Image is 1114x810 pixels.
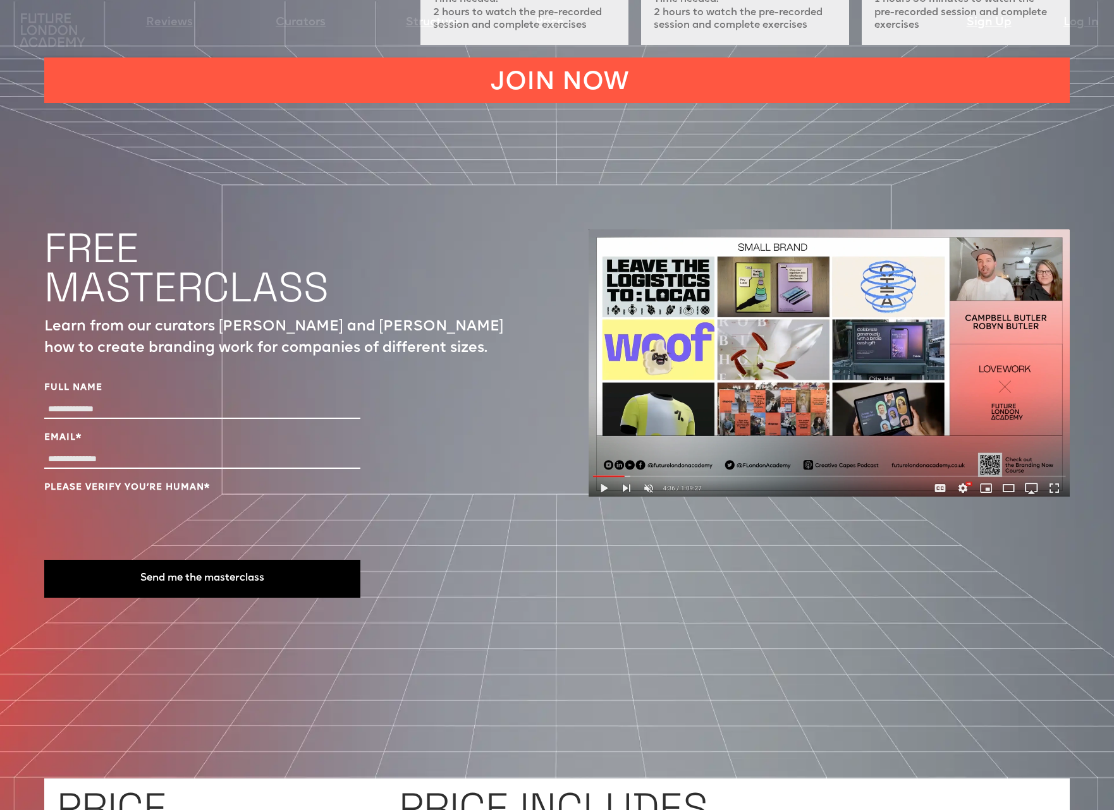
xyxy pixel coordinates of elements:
[1063,14,1098,32] a: Log In
[44,560,360,598] button: Send me the masterclass
[44,432,360,444] label: Email
[44,500,236,550] iframe: reCAPTCHA
[44,317,525,360] p: Learn from our curators [PERSON_NAME] and [PERSON_NAME] how to create branding work for companies...
[44,382,360,394] label: Full Name
[967,14,1012,32] a: Sign Up
[146,14,193,32] a: Reviews
[44,57,1070,103] a: JOIN NOW
[44,481,360,494] label: Please verify you’re human
[44,229,329,307] h1: FREE MASTERCLASS
[536,14,564,32] a: Price
[406,14,460,32] a: Structure
[276,14,326,32] a: Curators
